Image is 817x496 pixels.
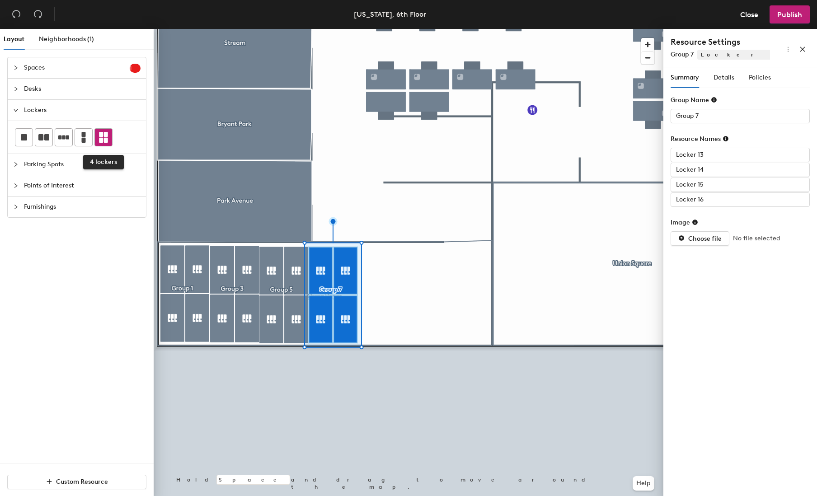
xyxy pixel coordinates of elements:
div: Image [671,219,698,226]
span: Policies [749,74,771,81]
button: Close [732,5,766,23]
div: Resource Names [671,135,729,143]
span: Layout [4,35,24,43]
span: more [785,46,791,52]
span: Publish [777,10,802,19]
button: Publish [770,5,810,23]
div: Group Name [671,96,717,104]
button: Redo (⌘ + ⇧ + Z) [29,5,47,23]
span: collapsed [13,86,19,92]
span: Desks [24,79,141,99]
span: collapsed [13,65,19,70]
input: Unknown Lockers [671,109,810,123]
span: Choose file [688,235,722,243]
span: Close [740,10,758,19]
span: No file selected [733,234,780,243]
input: Unknown Lockers [671,178,810,192]
sup: 1 [130,64,141,73]
span: expanded [13,108,19,113]
span: undo [12,9,21,19]
button: Undo (⌘ + Z) [7,5,25,23]
span: Lockers [24,100,141,121]
span: Summary [671,74,699,81]
input: Unknown Lockers [671,148,810,162]
div: [US_STATE], 6th Floor [354,9,426,20]
span: collapsed [13,204,19,210]
span: close [799,46,806,52]
span: Neighborhoods (1) [39,35,94,43]
span: 1 [130,65,141,71]
span: Spaces [24,57,130,78]
button: 4 lockers [94,128,113,146]
span: Parking Spots [24,154,141,175]
span: Group 7 [671,51,694,58]
h4: Resource Settings [671,36,770,48]
span: collapsed [13,183,19,188]
span: collapsed [13,162,19,167]
input: Unknown Lockers [671,163,810,177]
span: Details [714,74,734,81]
input: Unknown Lockers [671,192,810,207]
button: Choose file [671,231,729,246]
button: Help [633,476,654,491]
button: Custom Resource [7,475,146,489]
span: Furnishings [24,197,141,217]
span: Points of Interest [24,175,141,196]
span: Lockers [697,50,796,60]
span: Custom Resource [56,478,108,486]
